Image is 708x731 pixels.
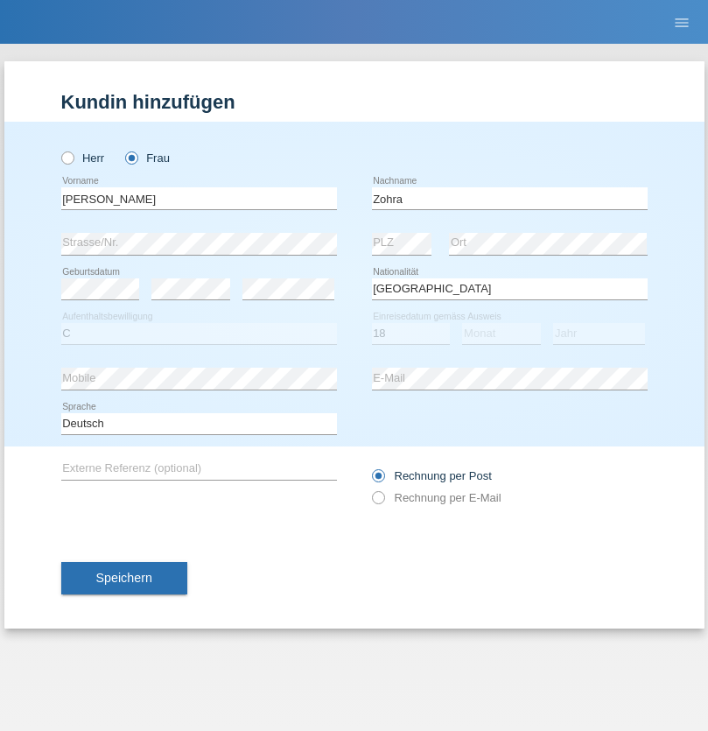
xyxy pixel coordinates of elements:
[372,491,383,513] input: Rechnung per E-Mail
[125,151,170,165] label: Frau
[664,17,699,27] a: menu
[61,151,105,165] label: Herr
[125,151,137,163] input: Frau
[372,469,492,482] label: Rechnung per Post
[61,151,73,163] input: Herr
[372,469,383,491] input: Rechnung per Post
[96,571,152,585] span: Speichern
[61,562,187,595] button: Speichern
[372,491,501,504] label: Rechnung per E-Mail
[61,91,648,113] h1: Kundin hinzufügen
[673,14,690,32] i: menu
